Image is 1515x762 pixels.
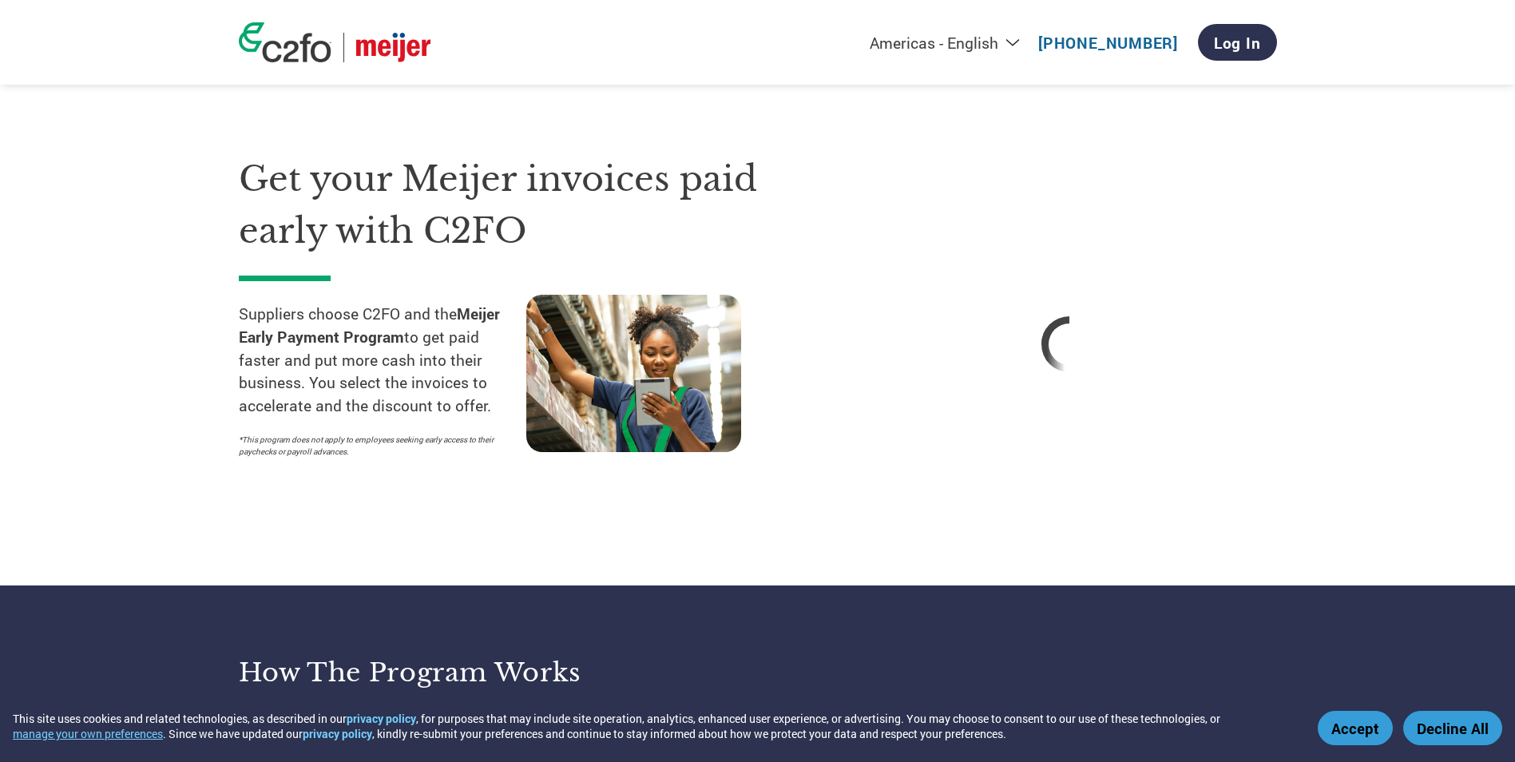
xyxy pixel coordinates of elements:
[239,304,500,347] strong: Meijer Early Payment Program
[13,711,1295,741] div: This site uses cookies and related technologies, as described in our , for purposes that may incl...
[356,33,430,62] img: Meijer
[303,726,372,741] a: privacy policy
[347,711,416,726] a: privacy policy
[526,295,741,452] img: supply chain worker
[239,657,738,689] h3: How the program works
[1403,711,1502,745] button: Decline All
[1038,33,1178,53] a: [PHONE_NUMBER]
[239,22,331,62] img: c2fo logo
[13,726,163,741] button: manage your own preferences
[239,434,510,458] p: *This program does not apply to employees seeking early access to their paychecks or payroll adva...
[239,303,526,418] p: Suppliers choose C2FO and the to get paid faster and put more cash into their business. You selec...
[239,153,814,256] h1: Get your Meijer invoices paid early with C2FO
[1198,24,1277,61] a: Log In
[1318,711,1393,745] button: Accept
